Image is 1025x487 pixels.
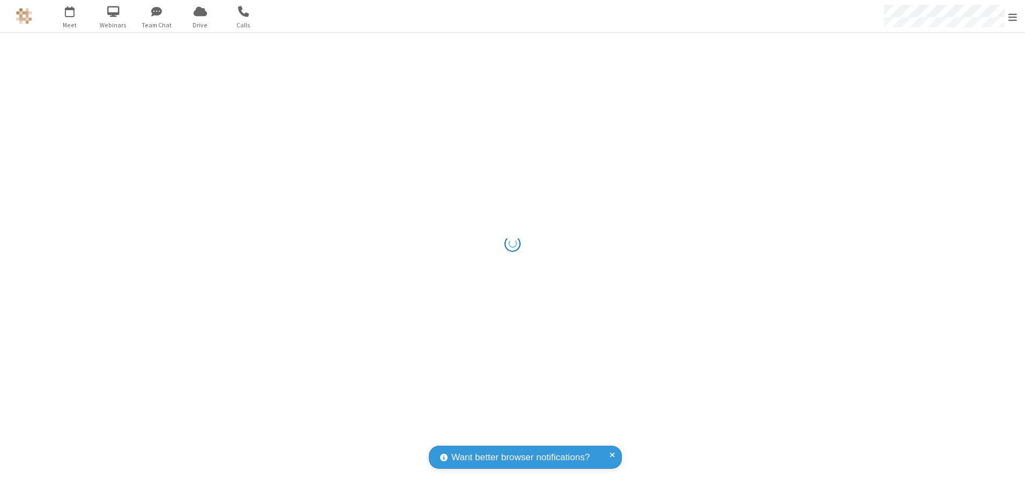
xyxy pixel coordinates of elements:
[93,20,133,30] span: Webinars
[50,20,90,30] span: Meet
[224,20,264,30] span: Calls
[16,8,32,24] img: QA Selenium DO NOT DELETE OR CHANGE
[180,20,220,30] span: Drive
[451,451,590,464] span: Want better browser notifications?
[137,20,177,30] span: Team Chat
